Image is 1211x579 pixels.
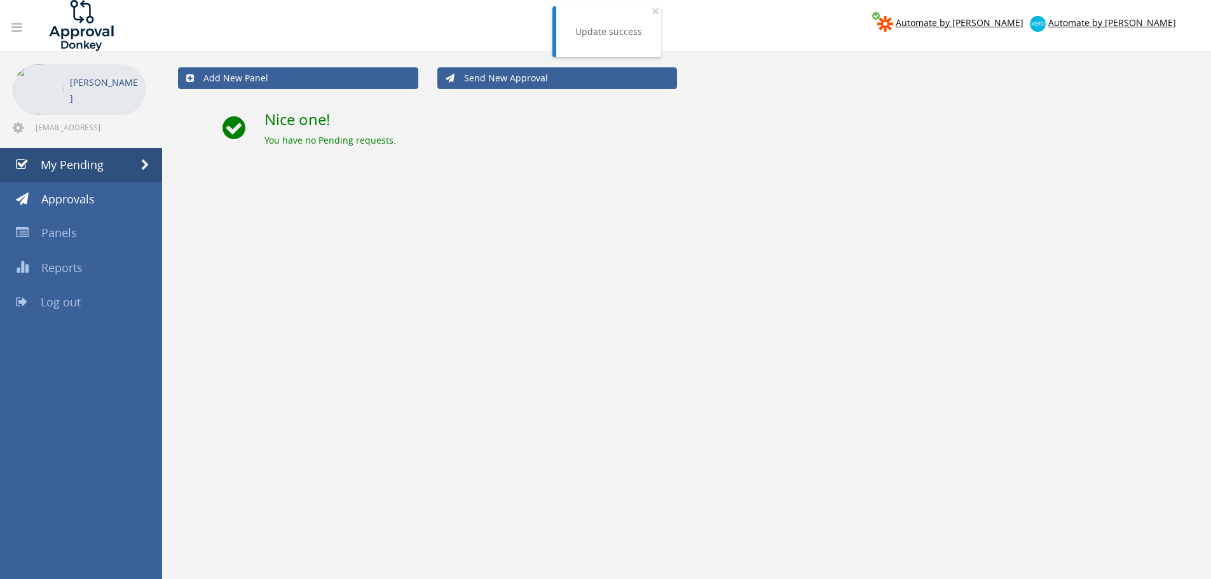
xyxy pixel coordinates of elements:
[41,260,83,275] span: Reports
[41,157,104,172] span: My Pending
[41,225,77,240] span: Panels
[652,2,659,20] span: ×
[70,74,140,106] p: [PERSON_NAME]
[877,16,893,32] img: zapier-logomark.png
[41,294,81,310] span: Log out
[36,122,144,132] span: [EMAIL_ADDRESS][DOMAIN_NAME]
[1030,16,1046,32] img: xero-logo.png
[41,191,95,207] span: Approvals
[1048,17,1176,29] span: Automate by [PERSON_NAME]
[437,67,678,89] a: Send New Approval
[178,67,418,89] a: Add New Panel
[575,25,642,38] div: Update success
[896,17,1023,29] span: Automate by [PERSON_NAME]
[264,111,1195,128] h2: Nice one!
[264,134,1195,147] div: You have no Pending requests.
